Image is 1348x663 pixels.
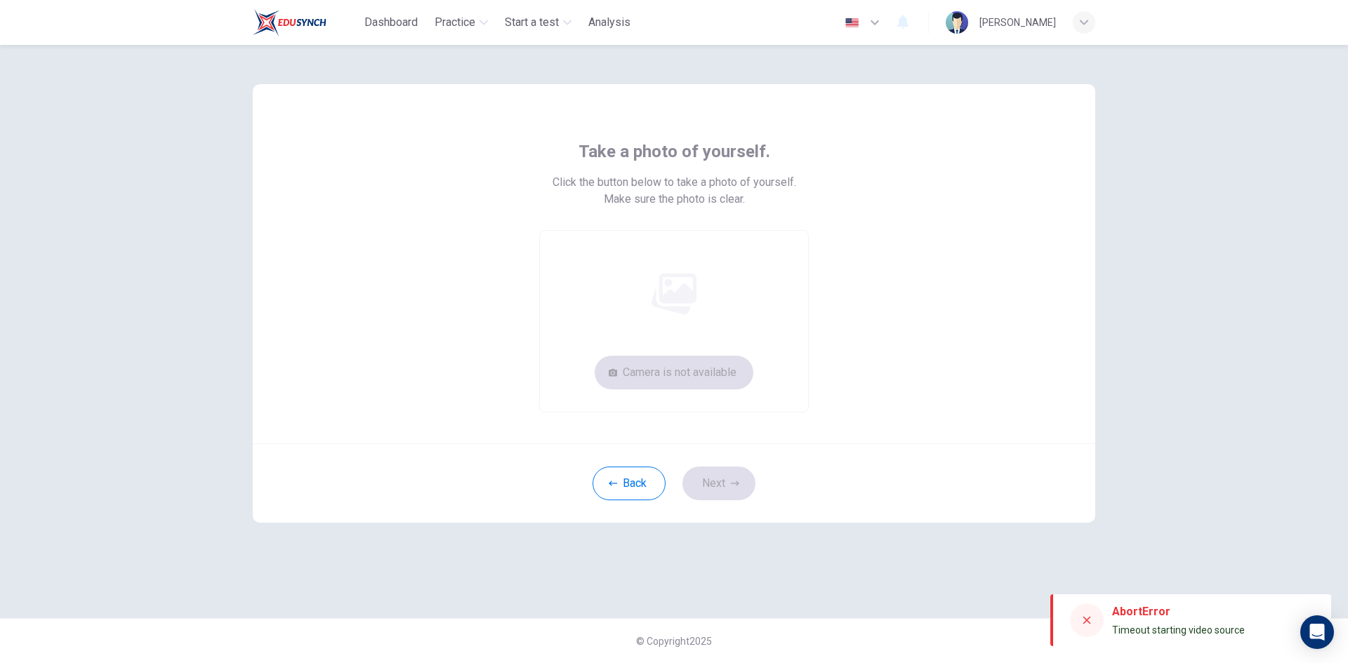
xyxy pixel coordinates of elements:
img: en [843,18,861,28]
span: Analysis [588,14,630,31]
div: Open Intercom Messenger [1300,615,1334,649]
span: © Copyright 2025 [636,636,712,647]
span: Dashboard [364,14,418,31]
a: Train Test logo [253,8,359,36]
img: Train Test logo [253,8,326,36]
span: Click the button below to take a photo of yourself. [553,174,796,191]
button: Practice [429,10,494,35]
span: Take a photo of yourself. [579,140,770,163]
img: Profile picture [946,11,968,34]
span: Timeout starting video source [1112,624,1245,636]
span: Make sure the photo is clear. [604,191,745,208]
span: Start a test [505,14,559,31]
button: Back [593,467,666,500]
div: AbortError [1112,603,1245,620]
span: Practice [435,14,475,31]
button: Dashboard [359,10,423,35]
button: Start a test [499,10,577,35]
button: Analysis [583,10,636,35]
div: [PERSON_NAME] [979,14,1056,31]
